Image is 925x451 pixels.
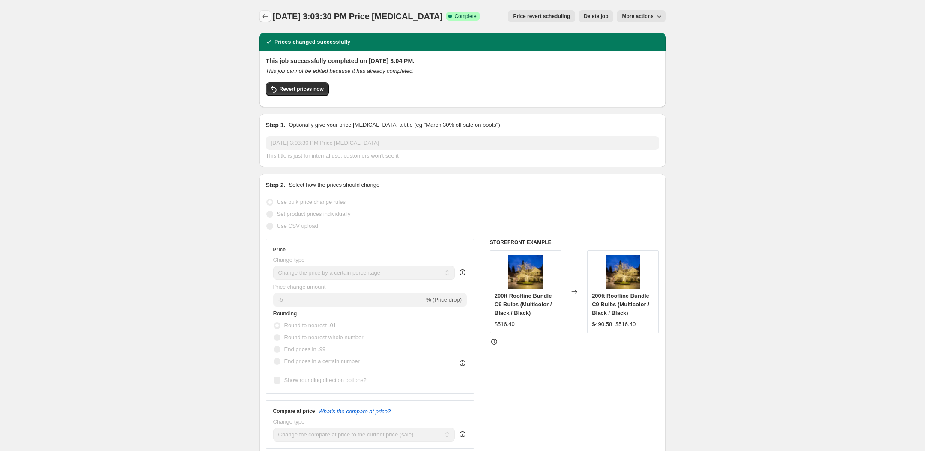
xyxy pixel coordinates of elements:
[284,377,367,383] span: Show rounding direction options?
[592,320,612,329] div: $490.58
[280,86,324,93] span: Revert prices now
[319,408,391,415] button: What's the compare at price?
[273,408,315,415] h3: Compare at price
[277,199,346,205] span: Use bulk price change rules
[284,334,364,340] span: Round to nearest whole number
[622,13,653,20] span: More actions
[284,346,326,352] span: End prices in .99
[508,10,575,22] button: Price revert scheduling
[289,181,379,189] p: Select how the prices should change
[284,358,360,364] span: End prices in a certain number
[277,223,318,229] span: Use CSV upload
[259,10,271,22] button: Price change jobs
[495,320,515,329] div: $516.40
[508,255,543,289] img: FLD-Residential-Commercial-Grade-Lights-Roofline-G30-Globe-C9-Multi-Clip-Base-Wire-E17-Warm-White...
[273,246,286,253] h3: Price
[458,268,467,277] div: help
[454,13,476,20] span: Complete
[273,257,305,263] span: Change type
[617,10,665,22] button: More actions
[606,255,640,289] img: FLD-Residential-Commercial-Grade-Lights-Roofline-G30-Globe-C9-Multi-Clip-Base-Wire-E17-Warm-White...
[490,239,659,246] h6: STOREFRONT EXAMPLE
[273,293,424,307] input: -15
[266,68,414,74] i: This job cannot be edited because it has already completed.
[273,310,297,317] span: Rounding
[266,57,659,65] h2: This job successfully completed on [DATE] 3:04 PM.
[266,181,286,189] h2: Step 2.
[458,430,467,439] div: help
[273,284,326,290] span: Price change amount
[289,121,500,129] p: Optionally give your price [MEDICAL_DATA] a title (eg "March 30% off sale on boots")
[426,296,462,303] span: % (Price drop)
[495,293,555,316] span: 200ft Roofline Bundle - C9 Bulbs (Multicolor / Black / Black)
[266,136,659,150] input: 30% off holiday sale
[275,38,351,46] h2: Prices changed successfully
[579,10,613,22] button: Delete job
[273,418,305,425] span: Change type
[266,82,329,96] button: Revert prices now
[615,320,636,329] strike: $516.40
[266,121,286,129] h2: Step 1.
[273,12,443,21] span: [DATE] 3:03:30 PM Price [MEDICAL_DATA]
[284,322,336,329] span: Round to nearest .01
[584,13,608,20] span: Delete job
[592,293,653,316] span: 200ft Roofline Bundle - C9 Bulbs (Multicolor / Black / Black)
[266,152,399,159] span: This title is just for internal use, customers won't see it
[277,211,351,217] span: Set product prices individually
[513,13,570,20] span: Price revert scheduling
